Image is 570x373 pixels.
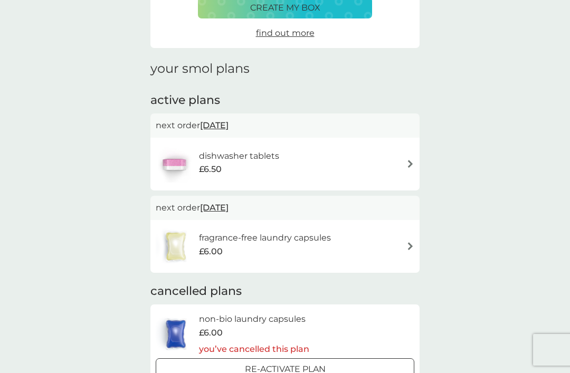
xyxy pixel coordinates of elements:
[256,28,315,38] span: find out more
[406,242,414,250] img: arrow right
[156,201,414,215] p: next order
[199,162,222,176] span: £6.50
[156,146,193,183] img: dishwasher tablets
[156,228,196,265] img: fragrance-free laundry capsules
[250,1,320,15] p: create my box
[256,26,315,40] a: find out more
[150,283,420,300] h2: cancelled plans
[406,160,414,168] img: arrow right
[199,231,331,245] h6: fragrance-free laundry capsules
[199,326,223,340] span: £6.00
[150,61,420,76] h1: your smol plans
[156,119,414,132] p: next order
[200,197,229,218] span: [DATE]
[199,245,223,259] span: £6.00
[200,115,229,136] span: [DATE]
[199,149,279,163] h6: dishwasher tablets
[199,312,309,326] h6: non-bio laundry capsules
[156,315,196,352] img: non-bio laundry capsules
[199,342,309,356] p: you’ve cancelled this plan
[150,92,420,109] h2: active plans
